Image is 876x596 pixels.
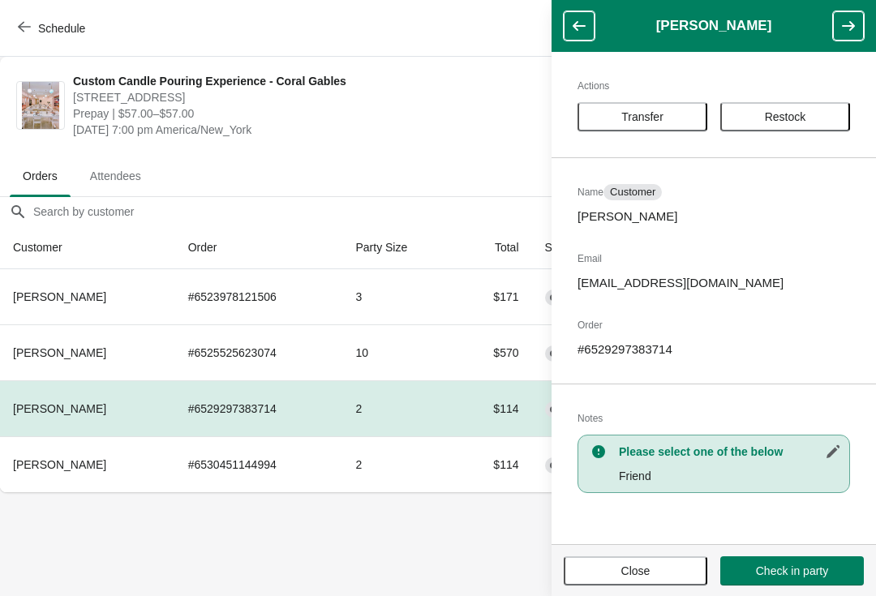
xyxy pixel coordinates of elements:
[457,436,532,492] td: $114
[73,89,570,105] span: [STREET_ADDRESS]
[342,226,456,269] th: Party Size
[578,184,850,200] h2: Name
[175,269,343,324] td: # 6523978121506
[720,102,850,131] button: Restock
[32,197,876,226] input: Search by customer
[621,564,651,577] span: Close
[720,556,864,585] button: Check in party
[578,410,850,427] h2: Notes
[621,110,663,123] span: Transfer
[175,436,343,492] td: # 6530451144994
[22,82,60,129] img: Custom Candle Pouring Experience - Coral Gables
[77,161,154,191] span: Attendees
[73,122,570,138] span: [DATE] 7:00 pm America/New_York
[38,22,85,35] span: Schedule
[619,444,841,460] h3: Please select one of the below
[457,226,532,269] th: Total
[13,290,106,303] span: [PERSON_NAME]
[532,226,632,269] th: Status
[175,380,343,436] td: # 6529297383714
[13,458,106,471] span: [PERSON_NAME]
[342,324,456,380] td: 10
[578,208,850,225] p: [PERSON_NAME]
[619,468,841,484] p: Friend
[564,556,707,585] button: Close
[342,436,456,492] td: 2
[342,269,456,324] td: 3
[578,102,707,131] button: Transfer
[13,402,106,415] span: [PERSON_NAME]
[610,186,655,199] span: Customer
[8,14,98,43] button: Schedule
[73,73,570,89] span: Custom Candle Pouring Experience - Coral Gables
[457,269,532,324] td: $171
[175,324,343,380] td: # 6525525623074
[10,161,71,191] span: Orders
[595,18,833,34] h1: [PERSON_NAME]
[342,380,456,436] td: 2
[578,78,850,94] h2: Actions
[578,341,850,358] p: # 6529297383714
[578,275,850,291] p: [EMAIL_ADDRESS][DOMAIN_NAME]
[756,564,828,577] span: Check in party
[578,251,850,267] h2: Email
[13,346,106,359] span: [PERSON_NAME]
[73,105,570,122] span: Prepay | $57.00–$57.00
[578,317,850,333] h2: Order
[765,110,806,123] span: Restock
[457,380,532,436] td: $114
[175,226,343,269] th: Order
[457,324,532,380] td: $570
